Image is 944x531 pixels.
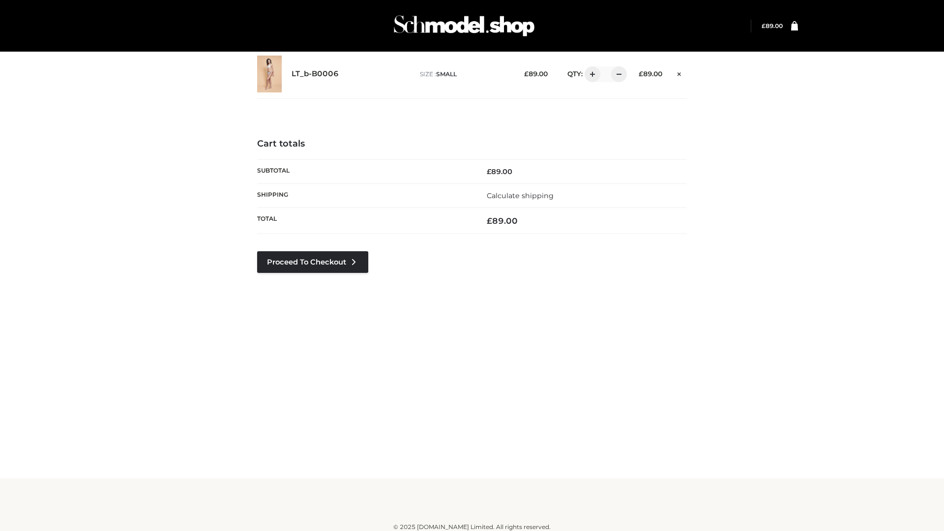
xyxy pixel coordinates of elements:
img: Schmodel Admin 964 [390,6,538,45]
bdi: 89.00 [524,70,548,78]
a: Remove this item [672,66,687,79]
span: £ [487,167,491,176]
th: Shipping [257,183,472,207]
span: £ [524,70,529,78]
a: £89.00 [762,22,783,29]
bdi: 89.00 [487,216,518,226]
a: LT_b-B0006 [292,69,339,79]
th: Total [257,208,472,234]
span: £ [762,22,766,29]
span: £ [639,70,643,78]
bdi: 89.00 [639,70,662,78]
th: Subtotal [257,159,472,183]
p: size : [420,70,509,79]
a: Proceed to Checkout [257,251,368,273]
bdi: 89.00 [487,167,512,176]
div: QTY: [558,66,623,82]
span: SMALL [436,70,457,78]
bdi: 89.00 [762,22,783,29]
a: Calculate shipping [487,191,554,200]
h4: Cart totals [257,139,687,149]
img: LT_b-B0006 - SMALL [257,56,282,92]
span: £ [487,216,492,226]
